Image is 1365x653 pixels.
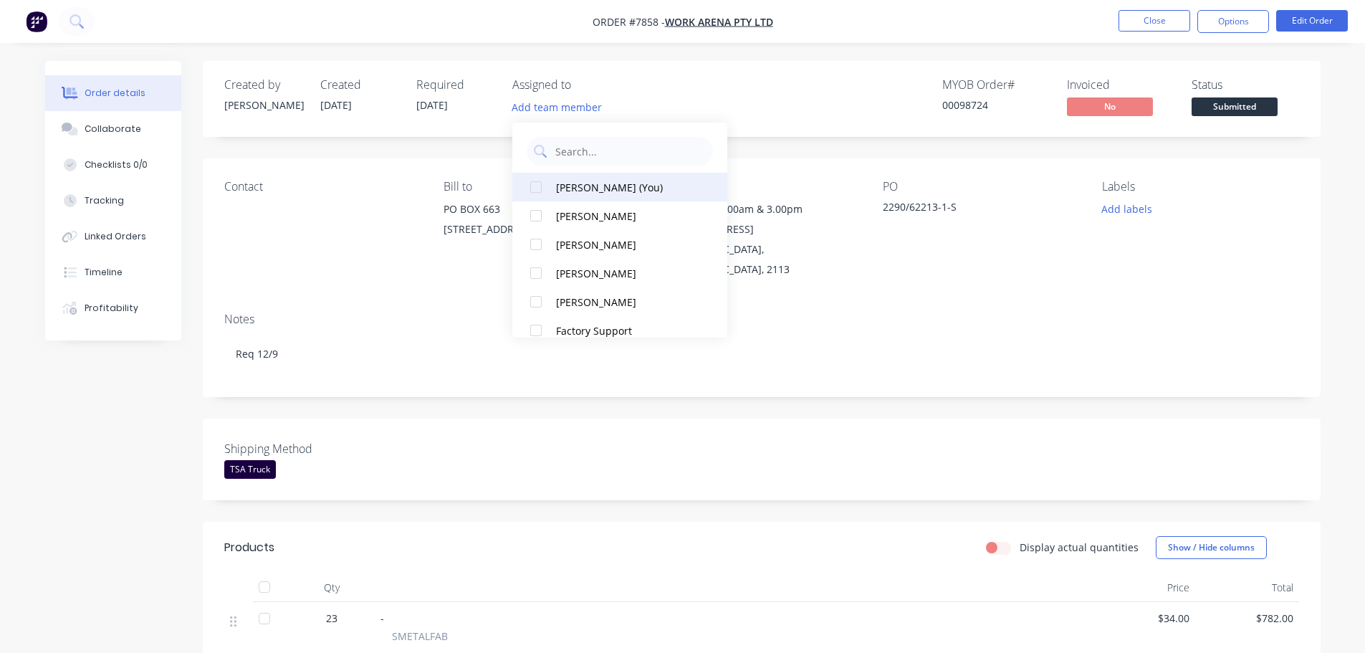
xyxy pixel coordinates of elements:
div: Bill to [444,180,640,194]
button: Factory Support [512,316,727,345]
div: [PERSON_NAME] (You) [556,180,699,195]
div: PO BOX 663[STREET_ADDRESS] [444,199,640,245]
button: [PERSON_NAME] [512,287,727,316]
a: Work Arena Pty Ltd [665,15,773,29]
span: No [1067,97,1153,115]
div: TSA Truck [224,460,276,479]
div: Status [1192,78,1299,92]
label: Shipping Method [224,440,403,457]
div: Qty [289,573,375,602]
div: Tracking [85,194,124,207]
div: Req 12/9 [224,332,1299,376]
div: Timeline [85,266,123,279]
div: Factory Support [556,323,699,338]
button: Show / Hide columns [1156,536,1267,559]
div: 2290/62213-1-S [883,199,1062,219]
div: [PERSON_NAME] [556,266,699,281]
button: Profitability [45,290,181,326]
div: [PERSON_NAME] [556,237,699,252]
div: Profitability [85,302,138,315]
button: [PERSON_NAME] [512,259,727,287]
button: [PERSON_NAME] [512,230,727,259]
input: Search... [554,137,706,166]
div: [PERSON_NAME] [556,209,699,224]
div: Price [1091,573,1195,602]
div: Deliver b/n 7.00am & 3.00pm [STREET_ADDRESS][GEOGRAPHIC_DATA], [GEOGRAPHIC_DATA], 2113 [663,199,859,280]
div: PO BOX 663 [444,199,640,219]
div: Checklists 0/0 [85,158,148,171]
button: Add labels [1094,199,1160,219]
div: Assigned to [512,78,656,92]
div: Deliver to [663,180,859,194]
button: Linked Orders [45,219,181,254]
button: Add team member [504,97,609,117]
div: Order details [85,87,145,100]
span: Submitted [1192,97,1278,115]
div: Notes [224,313,1299,326]
div: Deliver b/n 7.00am & 3.00pm [STREET_ADDRESS] [663,199,859,239]
button: Tracking [45,183,181,219]
button: Submitted [1192,97,1278,119]
div: Invoiced [1067,78,1174,92]
span: $34.00 [1097,611,1189,626]
button: Options [1197,10,1269,33]
div: Created by [224,78,303,92]
label: Display actual quantities [1020,540,1139,555]
div: Labels [1102,180,1298,194]
button: Add team member [512,97,610,117]
span: Order #7858 - [593,15,665,29]
div: Created [320,78,399,92]
span: SMETALFAB [392,629,448,644]
div: [PERSON_NAME] [224,97,303,113]
button: Order details [45,75,181,111]
div: [PERSON_NAME] [556,295,699,310]
button: Close [1119,10,1190,32]
button: [PERSON_NAME] (You) [512,173,727,201]
div: PO [883,180,1079,194]
div: [GEOGRAPHIC_DATA], [GEOGRAPHIC_DATA], 2113 [663,239,859,280]
div: Products [224,539,274,556]
button: [PERSON_NAME] [512,201,727,230]
span: - [380,611,384,625]
span: [DATE] [416,98,448,112]
img: Factory [26,11,47,32]
div: MYOB Order # [942,78,1050,92]
button: Checklists 0/0 [45,147,181,183]
div: 00098724 [942,97,1050,113]
button: Collaborate [45,111,181,147]
div: Total [1195,573,1299,602]
div: Contact [224,180,421,194]
div: Required [416,78,495,92]
div: Linked Orders [85,230,146,243]
span: $782.00 [1201,611,1293,626]
div: Collaborate [85,123,141,135]
span: [DATE] [320,98,352,112]
div: [STREET_ADDRESS] [444,219,640,239]
button: Timeline [45,254,181,290]
button: Edit Order [1276,10,1348,32]
span: 23 [326,611,337,626]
